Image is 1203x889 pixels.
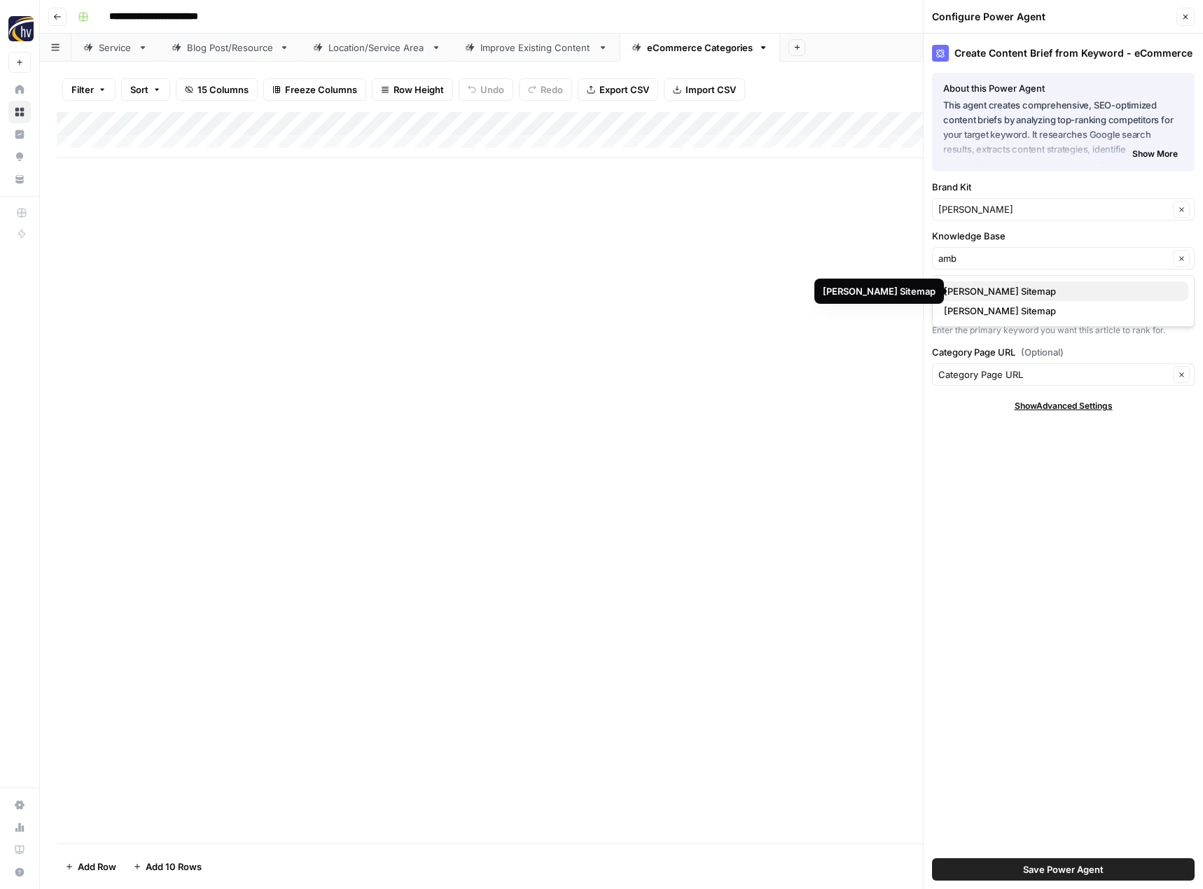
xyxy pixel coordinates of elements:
a: Browse [8,101,31,123]
a: Learning Hub [8,839,31,861]
label: Brand Kit [932,180,1195,194]
span: Filter [71,83,94,97]
input: Amber Freda [938,202,1169,216]
a: eCommerce Categories [620,34,780,62]
a: Location/Service Area [301,34,453,62]
button: Help + Support [8,861,31,883]
span: [PERSON_NAME] Sitemap [944,304,1177,318]
span: Add 10 Rows [146,860,202,874]
a: Your Data [8,168,31,190]
span: Redo [541,83,563,97]
button: Save Power Agent [932,858,1195,881]
a: Improve Existing Content [453,34,620,62]
div: Enter the primary keyword you want this article to rank for. [932,324,1195,337]
p: This agent creates comprehensive, SEO-optimized content briefs by analyzing top-ranking competito... [943,98,1183,157]
span: Freeze Columns [285,83,357,97]
button: Freeze Columns [263,78,366,101]
div: Service [99,41,132,55]
div: Create Content Brief from Keyword - eCommerce [932,45,1195,62]
button: Import CSV [664,78,745,101]
div: Improve Existing Content [480,41,592,55]
a: Opportunities [8,146,31,168]
span: Sort [130,83,148,97]
span: Show Advanced Settings [1015,400,1113,412]
button: Workspace: HigherVisibility [8,11,31,46]
span: Undo [480,83,504,97]
span: Import CSV [686,83,736,97]
div: Blog Post/Resource [187,41,274,55]
img: HigherVisibility Logo [8,16,34,41]
span: Row Height [394,83,444,97]
span: 15 Columns [197,83,249,97]
button: Redo [519,78,572,101]
span: Export CSV [599,83,649,97]
label: Knowledge Base [932,229,1195,243]
button: Export CSV [578,78,658,101]
a: Home [8,78,31,101]
label: Category Page URL [932,345,1195,359]
button: Sort [121,78,170,101]
a: Service [71,34,160,62]
a: Insights [8,123,31,146]
a: Usage [8,816,31,839]
div: Location/Service Area [328,41,426,55]
button: Add 10 Rows [125,855,210,878]
input: Category Page URL [938,367,1169,381]
span: [PERSON_NAME] Sitemap [944,284,1177,298]
a: Settings [8,794,31,816]
span: Add Row [78,860,116,874]
button: Filter [62,78,116,101]
div: eCommerce Categories [647,41,753,55]
button: Add Row [57,855,125,878]
button: Undo [459,78,513,101]
span: Show More [1132,148,1178,160]
button: 15 Columns [176,78,258,101]
button: Row Height [372,78,453,101]
a: Blog Post/Resource [160,34,301,62]
span: (Optional) [1021,345,1064,359]
input: HigherVisibility Sitemap [938,251,1169,265]
div: About this Power Agent [943,81,1183,95]
span: Save Power Agent [1023,862,1104,876]
div: [PERSON_NAME] Sitemap [823,284,936,298]
button: Show More [1127,145,1183,163]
